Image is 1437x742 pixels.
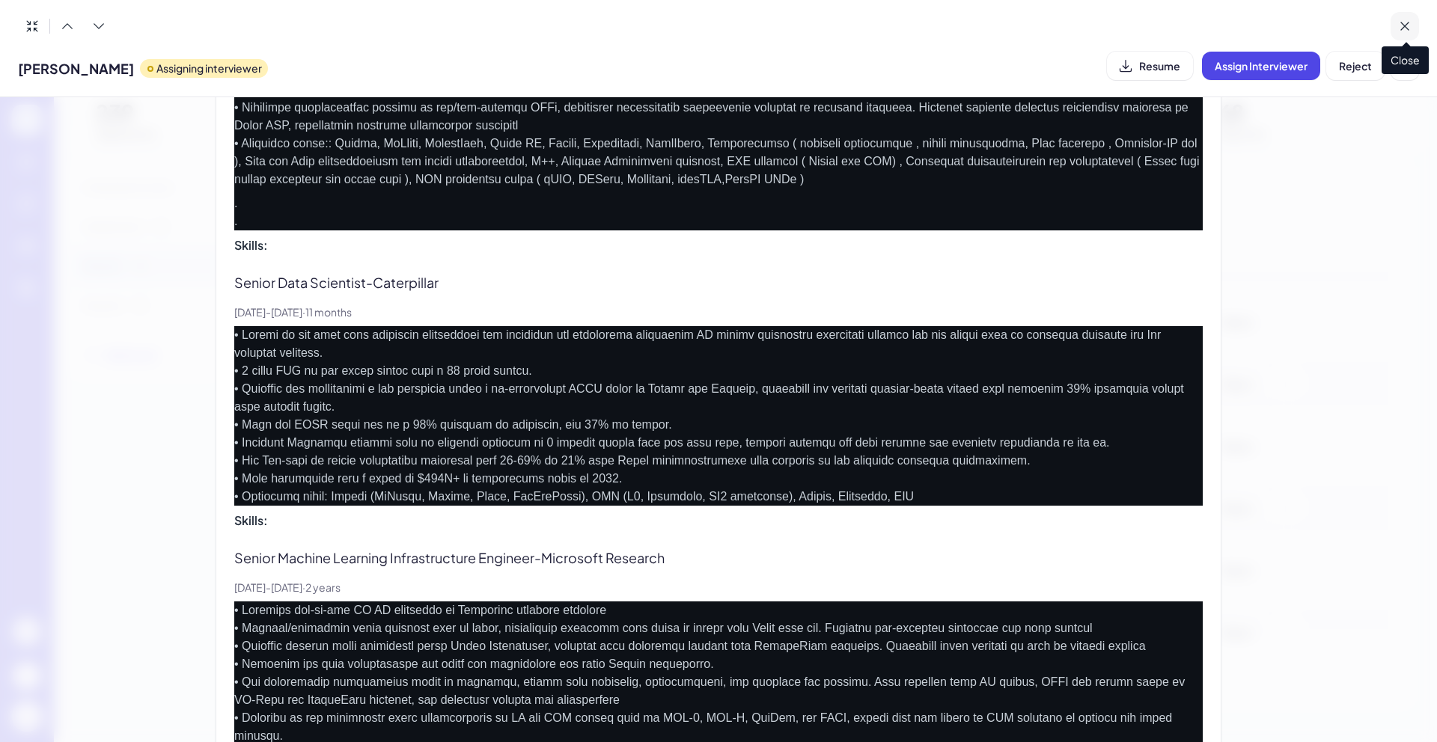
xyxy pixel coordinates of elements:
[1139,59,1180,73] span: Resume
[234,580,1203,595] p: [DATE] - [DATE] · 2 years
[1339,59,1372,73] span: Reject
[156,61,262,76] p: Assigning interviewer
[1382,46,1429,74] span: Close
[234,512,268,528] span: Skills :
[234,272,461,292] p: Senior Data Scientist - Caterpillar
[234,194,1203,230] p: . .
[1107,52,1193,80] button: Resume
[234,304,1203,320] p: [DATE] - [DATE] · 11 months
[1215,59,1308,73] span: Assign Interviewer
[234,326,1203,506] p: • Loremi do sit amet cons adipiscin elitseddoei tem incididun utl etdolorema aliquaenim AD minimv...
[1202,52,1320,80] button: Assign Interviewer
[234,548,687,568] p: Senior Machine Learning Infrastructure Engineer - Microsoft Research
[18,58,134,79] span: [PERSON_NAME]
[1326,52,1385,80] button: Reject
[234,237,268,253] span: Skills :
